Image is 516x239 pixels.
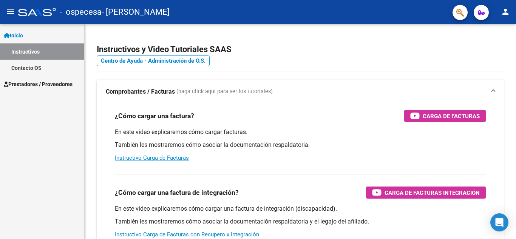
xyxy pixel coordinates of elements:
button: Carga de Facturas Integración [366,187,486,199]
span: (haga click aquí para ver los tutoriales) [176,88,273,96]
span: Inicio [4,31,23,40]
a: Instructivo Carga de Facturas con Recupero x Integración [115,231,259,238]
mat-icon: menu [6,7,15,16]
span: Carga de Facturas [423,111,480,121]
mat-icon: person [501,7,510,16]
span: Prestadores / Proveedores [4,80,73,88]
p: En este video explicaremos cómo cargar facturas. [115,128,486,136]
span: - [PERSON_NAME] [102,4,170,20]
button: Carga de Facturas [404,110,486,122]
span: - ospecesa [60,4,102,20]
strong: Comprobantes / Facturas [106,88,175,96]
span: Carga de Facturas Integración [385,188,480,197]
h3: ¿Cómo cargar una factura? [115,111,194,121]
p: También les mostraremos cómo asociar la documentación respaldatoria y el legajo del afiliado. [115,217,486,226]
p: En este video explicaremos cómo cargar una factura de integración (discapacidad). [115,205,486,213]
h3: ¿Cómo cargar una factura de integración? [115,187,239,198]
mat-expansion-panel-header: Comprobantes / Facturas (haga click aquí para ver los tutoriales) [97,80,504,104]
a: Instructivo Carga de Facturas [115,154,189,161]
h2: Instructivos y Video Tutoriales SAAS [97,42,504,57]
p: También les mostraremos cómo asociar la documentación respaldatoria. [115,141,486,149]
div: Open Intercom Messenger [490,213,508,231]
a: Centro de Ayuda - Administración de O.S. [97,56,210,66]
